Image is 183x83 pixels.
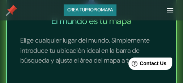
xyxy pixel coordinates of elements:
[6,4,17,16] img: pin de mapeo
[64,4,116,16] button: Crea tupropiomapa
[20,36,150,65] font: Elige cualquier lugar del mundo. Simplemente introduce tu ubicación ideal en la barra de búsqueda...
[51,15,132,27] font: El mundo es tu mapa
[101,7,113,13] font: mapa
[67,7,85,13] font: Crea tu
[85,7,101,13] font: propio
[119,55,175,75] iframe: Help widget launcher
